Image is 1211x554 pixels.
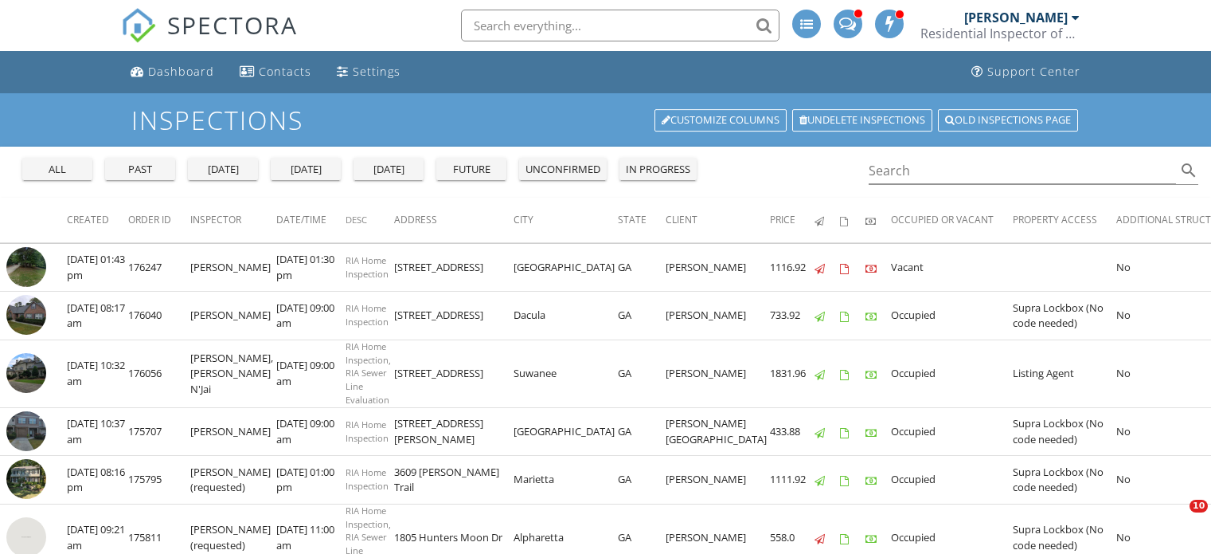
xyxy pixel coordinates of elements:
[128,198,190,242] th: Order ID: Not sorted.
[276,213,326,226] span: Date/Time
[360,162,417,178] div: [DATE]
[666,340,770,407] td: [PERSON_NAME]
[814,198,840,242] th: Published: Not sorted.
[105,158,175,180] button: past
[1179,161,1198,180] i: search
[67,243,128,292] td: [DATE] 01:43 pm
[514,198,618,242] th: City: Not sorted.
[346,198,394,242] th: Desc: Not sorted.
[965,57,1087,87] a: Support Center
[190,340,276,407] td: [PERSON_NAME], [PERSON_NAME] N'Jai
[666,198,770,242] th: Client: Not sorted.
[67,198,128,242] th: Created: Not sorted.
[865,198,891,242] th: Paid: Not sorted.
[346,466,389,492] span: RIA Home Inspection
[330,57,407,87] a: Settings
[619,158,697,180] button: in progress
[29,162,86,178] div: all
[233,57,318,87] a: Contacts
[666,292,770,340] td: [PERSON_NAME]
[869,158,1177,184] input: Search
[770,292,814,340] td: 733.92
[394,340,514,407] td: [STREET_ADDRESS]
[121,8,156,43] img: The Best Home Inspection Software - Spectora
[67,292,128,340] td: [DATE] 08:17 am
[276,243,346,292] td: [DATE] 01:30 pm
[1157,500,1195,538] iframe: Intercom live chat
[514,213,533,226] span: City
[128,243,190,292] td: 176247
[1013,340,1116,407] td: Listing Agent
[167,8,298,41] span: SPECTORA
[514,456,618,505] td: Marietta
[618,292,666,340] td: GA
[111,162,169,178] div: past
[394,456,514,505] td: 3609 [PERSON_NAME] Trail
[148,64,214,79] div: Dashboard
[891,340,1013,407] td: Occupied
[190,243,276,292] td: [PERSON_NAME]
[443,162,500,178] div: future
[618,243,666,292] td: GA
[770,340,814,407] td: 1831.96
[128,292,190,340] td: 176040
[346,418,389,444] span: RIA Home Inspection
[891,213,994,226] span: Occupied or Vacant
[346,214,367,226] span: Desc
[626,162,690,178] div: in progress
[346,340,391,406] span: RIA Home Inspection, RIA Sewer Line Evaluation
[6,247,46,287] img: streetview
[6,459,46,499] img: 9500208%2Freports%2F7efc75d9-0fdc-4612-be81-0787ae2c0c81%2Fcover_photos%2FlhA9gc7TURfD4W0dkXD4%2F...
[353,64,400,79] div: Settings
[124,57,221,87] a: Dashboard
[920,26,1080,41] div: Residential Inspector of America
[514,292,618,340] td: Dacula
[1013,213,1097,226] span: Property Access
[1190,500,1208,513] span: 10
[461,10,779,41] input: Search everything...
[67,456,128,505] td: [DATE] 08:16 pm
[277,162,334,178] div: [DATE]
[770,407,814,456] td: 433.88
[190,198,276,242] th: Inspector: Not sorted.
[128,340,190,407] td: 176056
[190,213,241,226] span: Inspector
[792,109,932,132] a: Undelete inspections
[394,243,514,292] td: [STREET_ADDRESS]
[6,295,46,335] img: 9538502%2Freports%2F956aaebf-dbf6-4413-a511-b239dd51afc6%2Fcover_photos%2FnuEnFu1aXLNzKOAyqRQ3%2F...
[276,198,346,242] th: Date/Time: Not sorted.
[666,243,770,292] td: [PERSON_NAME]
[618,198,666,242] th: State: Not sorted.
[514,340,618,407] td: Suwanee
[654,109,787,132] a: Customize Columns
[190,456,276,505] td: [PERSON_NAME] (requested)
[6,353,46,393] img: 9539573%2Freports%2Fee946eaa-8d1d-49fd-8f6a-b71fc6779327%2Fcover_photos%2Fr7VasodgMy6v81abngUf%2F...
[770,243,814,292] td: 1116.92
[666,213,697,226] span: Client
[770,213,795,226] span: Price
[188,158,258,180] button: [DATE]
[770,456,814,505] td: 1111.92
[840,198,865,242] th: Agreements signed: Not sorted.
[618,456,666,505] td: GA
[394,213,437,226] span: Address
[1013,292,1116,340] td: Supra Lockbox (No code needed)
[394,198,514,242] th: Address: Not sorted.
[891,292,1013,340] td: Occupied
[67,340,128,407] td: [DATE] 10:32 am
[519,158,607,180] button: unconfirmed
[346,302,389,328] span: RIA Home Inspection
[891,243,1013,292] td: Vacant
[121,22,298,55] a: SPECTORA
[276,456,346,505] td: [DATE] 01:00 pm
[436,158,506,180] button: future
[987,64,1080,79] div: Support Center
[22,158,92,180] button: all
[964,10,1068,26] div: [PERSON_NAME]
[67,213,109,226] span: Created
[770,198,814,242] th: Price: Not sorted.
[271,158,341,180] button: [DATE]
[1013,407,1116,456] td: Supra Lockbox (No code needed)
[190,407,276,456] td: [PERSON_NAME]
[891,407,1013,456] td: Occupied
